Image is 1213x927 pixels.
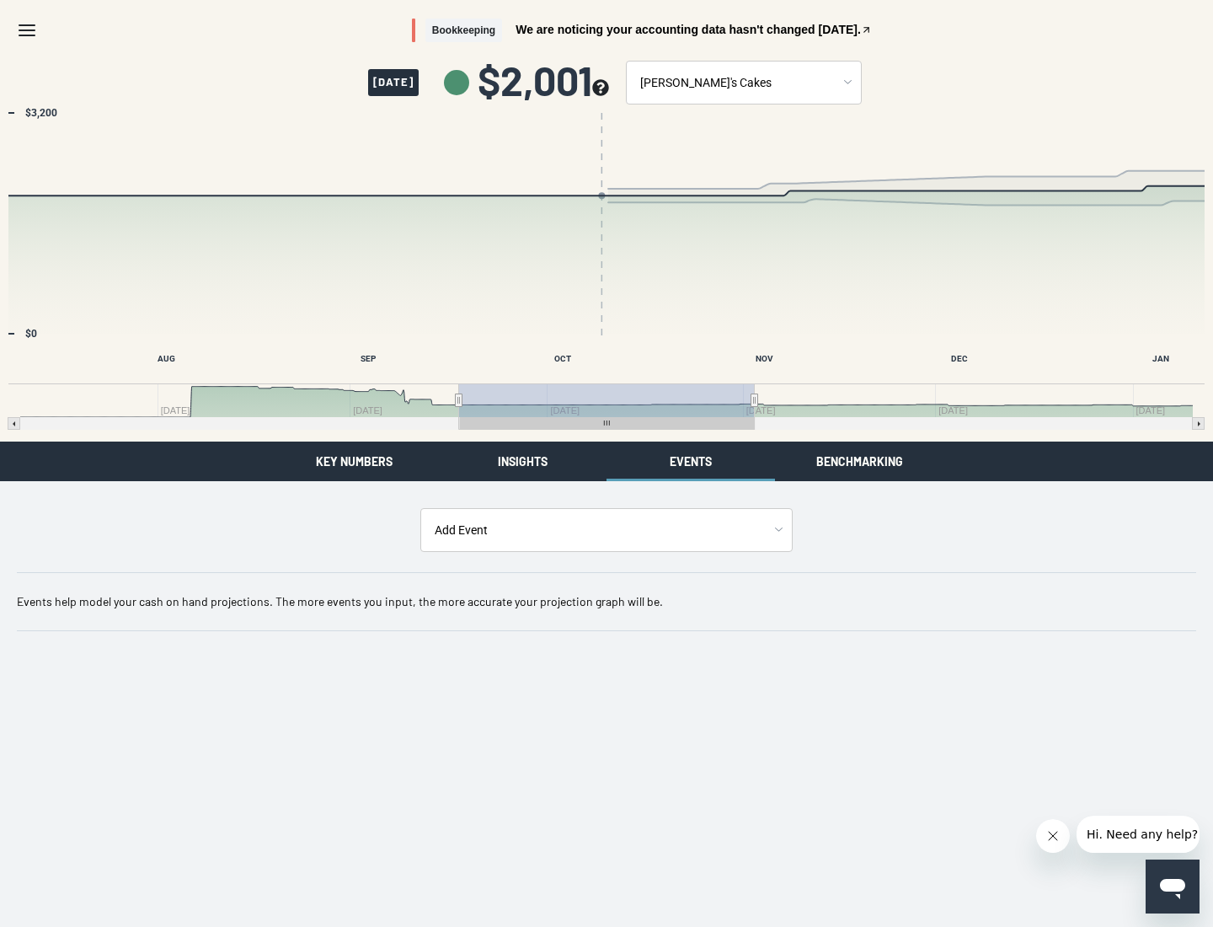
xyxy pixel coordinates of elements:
span: $2,001 [478,60,609,100]
span: [DATE] [368,69,419,96]
text: NOV [756,354,773,363]
button: Events [606,442,775,481]
iframe: Message from company [1077,816,1200,853]
span: Bookkeeping [425,19,502,43]
button: Insights [438,442,606,481]
text: OCT [554,354,571,363]
button: Key Numbers [270,442,438,481]
text: DEC [951,354,968,363]
span: We are noticing your accounting data hasn't changed [DATE]. [516,24,861,35]
iframe: Button to launch messaging window [1146,860,1200,914]
text: $3,200 [25,107,57,119]
text: AUG [158,354,175,363]
iframe: Close message [1036,819,1070,853]
text: JAN [1152,354,1169,363]
button: BookkeepingWe are noticing your accounting data hasn't changed [DATE]. [412,19,872,43]
button: Benchmarking [775,442,943,481]
button: see more about your cashflow projection [592,79,609,99]
p: Events help model your cash on hand projections. The more events you input, the more accurate you... [17,593,1196,610]
svg: Menu [17,20,37,40]
text: $0 [25,328,37,340]
text: SEP [361,354,377,363]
